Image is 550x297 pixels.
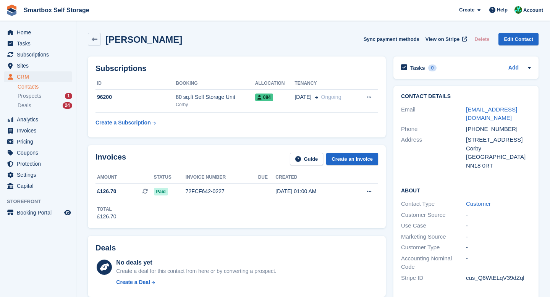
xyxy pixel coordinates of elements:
[466,243,531,252] div: -
[4,136,72,147] a: menu
[466,136,531,144] div: [STREET_ADDRESS]
[17,136,63,147] span: Pricing
[4,181,72,191] a: menu
[466,106,517,121] a: [EMAIL_ADDRESS][DOMAIN_NAME]
[466,161,531,170] div: NN18 0RT
[466,153,531,161] div: [GEOGRAPHIC_DATA]
[466,254,531,271] div: -
[466,200,491,207] a: Customer
[401,105,466,123] div: Email
[17,49,63,60] span: Subscriptions
[95,153,126,165] h2: Invoices
[4,147,72,158] a: menu
[466,221,531,230] div: -
[497,6,508,14] span: Help
[17,71,63,82] span: CRM
[466,144,531,153] div: Corby
[17,147,63,158] span: Coupons
[401,200,466,208] div: Contact Type
[63,102,72,109] div: 24
[294,93,311,101] span: [DATE]
[154,171,186,184] th: Status
[4,114,72,125] a: menu
[523,6,543,14] span: Account
[4,169,72,180] a: menu
[401,186,531,194] h2: About
[7,198,76,205] span: Storefront
[466,232,531,241] div: -
[466,274,531,282] div: cus_Q6WtELqV39dZql
[6,5,18,16] img: stora-icon-8386f47178a22dfd0bd8f6a31ec36ba5ce8667c1dd55bd0f319d3a0aa187defe.svg
[466,211,531,220] div: -
[116,267,276,275] div: Create a deal for this contact from here or by converting a prospect.
[97,213,116,221] div: £126.70
[17,169,63,180] span: Settings
[95,244,116,252] h2: Deals
[326,153,378,165] a: Create an Invoice
[186,171,258,184] th: Invoice number
[275,187,349,195] div: [DATE] 01:00 AM
[95,64,378,73] h2: Subscriptions
[466,125,531,134] div: [PHONE_NUMBER]
[95,171,154,184] th: Amount
[116,278,276,286] a: Create a Deal
[95,119,151,127] div: Create a Subscription
[401,136,466,170] div: Address
[18,92,41,100] span: Prospects
[17,181,63,191] span: Capital
[255,77,295,90] th: Allocation
[321,94,341,100] span: Ongoing
[176,93,255,101] div: 80 sq.ft Self Storage Unit
[97,187,116,195] span: £126.70
[17,125,63,136] span: Invoices
[508,64,519,73] a: Add
[17,27,63,38] span: Home
[4,60,72,71] a: menu
[176,101,255,108] div: Corby
[116,258,276,267] div: No deals yet
[4,158,72,169] a: menu
[17,114,63,125] span: Analytics
[95,93,176,101] div: 96200
[4,125,72,136] a: menu
[401,243,466,252] div: Customer Type
[401,94,531,100] h2: Contact Details
[459,6,474,14] span: Create
[97,206,116,213] div: Total
[422,33,469,45] a: View on Stripe
[471,33,492,45] button: Delete
[4,38,72,49] a: menu
[401,254,466,271] div: Accounting Nominal Code
[65,93,72,99] div: 1
[255,94,273,101] span: 084
[4,27,72,38] a: menu
[410,65,425,71] h2: Tasks
[18,92,72,100] a: Prospects 1
[401,232,466,241] div: Marketing Source
[105,34,182,45] h2: [PERSON_NAME]
[95,77,176,90] th: ID
[4,71,72,82] a: menu
[95,116,156,130] a: Create a Subscription
[21,4,92,16] a: Smartbox Self Storage
[154,188,168,195] span: Paid
[290,153,324,165] a: Guide
[428,65,437,71] div: 0
[401,211,466,220] div: Customer Source
[498,33,539,45] a: Edit Contact
[17,38,63,49] span: Tasks
[258,171,276,184] th: Due
[186,187,258,195] div: 72FCF642-0227
[18,83,72,90] a: Contacts
[18,102,31,109] span: Deals
[364,33,419,45] button: Sync payment methods
[17,207,63,218] span: Booking Portal
[116,278,150,286] div: Create a Deal
[176,77,255,90] th: Booking
[514,6,522,14] img: Elinor Shepherd
[401,274,466,282] div: Stripe ID
[63,208,72,217] a: Preview store
[425,36,459,43] span: View on Stripe
[18,102,72,110] a: Deals 24
[17,158,63,169] span: Protection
